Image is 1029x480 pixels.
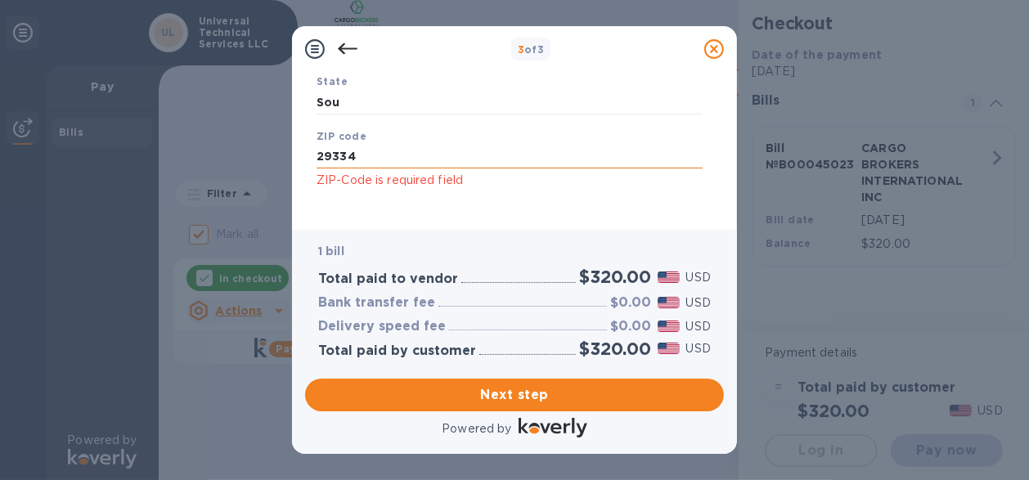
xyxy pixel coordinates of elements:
h3: $0.00 [610,295,651,311]
span: 3 [518,43,524,56]
input: Enter ZIP code [317,145,703,169]
img: USD [658,271,680,283]
b: State [317,75,348,87]
input: Enter state [317,90,703,114]
img: USD [658,321,680,332]
b: 1 bill [318,244,344,258]
img: USD [658,343,680,354]
img: Logo [519,418,587,437]
p: USD [686,294,711,312]
p: Powered by [442,420,511,437]
p: ZIP-Code is required field [317,171,703,190]
h3: Total paid to vendor [318,271,458,287]
button: Next step [305,379,724,411]
h2: $320.00 [579,267,651,287]
span: Next step [318,385,711,405]
p: USD [686,269,711,286]
h2: $320.00 [579,339,651,359]
p: USD [686,318,711,335]
h3: Bank transfer fee [318,295,435,311]
h3: Delivery speed fee [318,319,446,334]
p: USD [686,340,711,357]
b: ZIP code [317,130,366,142]
img: USD [658,297,680,308]
h3: $0.00 [610,319,651,334]
b: of 3 [518,43,545,56]
h3: Total paid by customer [318,343,476,359]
